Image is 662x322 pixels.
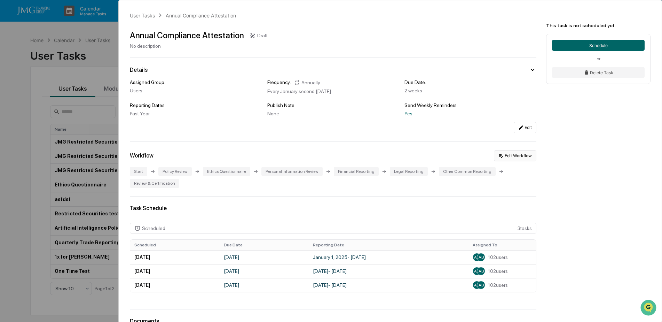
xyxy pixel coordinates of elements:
[439,167,496,176] div: Other Common Reporting
[488,282,508,288] span: 102 users
[309,264,468,278] td: [DATE] - [DATE]
[69,173,84,178] span: Pylon
[130,152,153,159] div: Workflow
[57,143,86,149] span: Attestations
[130,250,219,264] td: [DATE]
[267,79,291,86] div: Frequency:
[94,95,96,100] span: •
[404,79,536,85] div: Due Date:
[15,53,27,66] img: 8933085812038_c878075ebb4cc5468115_72.jpg
[142,225,165,231] div: Scheduled
[62,114,76,119] span: [DATE]
[309,240,468,250] th: Reporting Date
[309,250,468,264] td: January 1, 2025 - [DATE]
[14,156,44,163] span: Data Lookup
[130,278,219,292] td: [DATE]
[48,140,89,152] a: 🗄️Attestations
[130,79,262,85] div: Assigned Group:
[7,143,13,149] div: 🖐️
[294,79,320,86] div: Annually
[267,89,399,94] div: Every January second [DATE]
[130,30,244,40] div: Annual Compliance Attestation
[552,67,645,78] button: Delete Task
[7,15,127,26] p: How can we help?
[552,56,645,61] div: or
[220,278,309,292] td: [DATE]
[334,167,379,176] div: Financial Reporting
[22,114,56,119] span: [PERSON_NAME]
[546,23,651,28] div: This task is not scheduled yet.
[130,205,536,212] div: Task Schedule
[309,278,468,292] td: [DATE] - [DATE]
[58,114,60,119] span: •
[130,102,262,108] div: Reporting Dates:
[7,53,19,66] img: 1746055101610-c473b297-6a78-478c-a979-82029cc54cd1
[7,88,18,99] img: Steve.Lennart
[130,67,148,73] div: Details
[468,240,536,250] th: Assigned To
[479,269,484,274] span: AB
[488,254,508,260] span: 102 users
[130,88,262,93] div: Users
[50,143,56,149] div: 🗄️
[488,268,508,274] span: 102 users
[130,223,536,234] div: 3 task s
[474,269,480,274] span: AA
[49,172,84,178] a: Powered byPylon
[7,156,13,162] div: 🔎
[31,53,114,60] div: Start new chat
[7,77,47,83] div: Past conversations
[404,111,536,116] div: Yes
[7,107,18,118] img: Jack Rasmussen
[474,255,480,260] span: AA
[404,102,536,108] div: Send Weekly Reminders:
[390,167,428,176] div: Legal Reporting
[166,13,236,18] div: Annual Compliance Attestation
[130,264,219,278] td: [DATE]
[479,255,484,260] span: AB
[14,143,45,149] span: Preclearance
[130,13,155,18] div: User Tasks
[404,88,536,93] div: 2 weeks
[267,111,399,116] div: None
[474,283,480,287] span: AA
[640,299,659,318] iframe: Open customer support
[220,240,309,250] th: Due Date
[4,153,47,166] a: 🔎Data Lookup
[479,283,484,287] span: AB
[97,95,112,100] span: [DATE]
[130,240,219,250] th: Scheduled
[220,250,309,264] td: [DATE]
[203,167,250,176] div: Ethics Questionnaire
[4,140,48,152] a: 🖐️Preclearance
[108,76,127,84] button: See all
[257,33,268,38] div: Draft
[130,111,262,116] div: Past Year
[22,95,92,100] span: [PERSON_NAME].[PERSON_NAME]
[31,60,96,66] div: We're available if you need us!
[220,264,309,278] td: [DATE]
[261,167,323,176] div: Personal Information Review
[130,179,179,188] div: Review & Certification
[118,55,127,64] button: Start new chat
[267,102,399,108] div: Publish Note:
[130,167,147,176] div: Start
[514,122,536,133] button: Edit
[552,40,645,51] button: Schedule
[158,167,192,176] div: Policy Review
[14,114,19,120] img: 1746055101610-c473b297-6a78-478c-a979-82029cc54cd1
[130,43,268,49] div: No description
[494,150,536,161] button: Edit Workflow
